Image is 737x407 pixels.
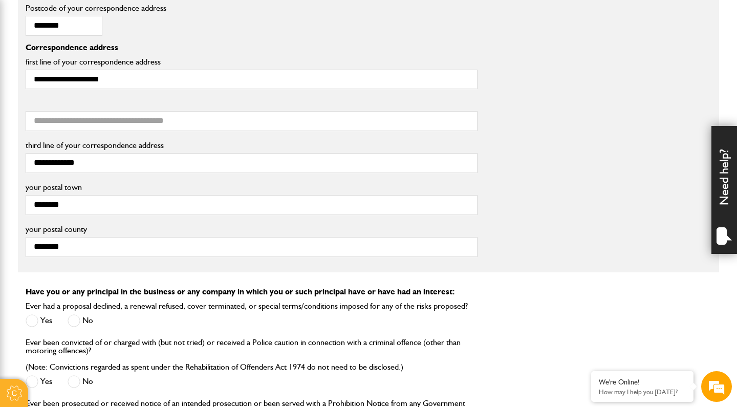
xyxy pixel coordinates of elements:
[13,125,187,147] input: Enter your email address
[13,155,187,178] input: Enter your phone number
[53,57,172,71] div: Chat with us now
[13,95,187,117] input: Enter your last name
[26,4,182,12] label: Postcode of your correspondence address
[139,315,186,329] em: Start Chat
[68,375,93,388] label: No
[599,378,686,387] div: We're Online!
[26,141,478,149] label: third line of your correspondence address
[26,302,468,310] label: Ever had a proposal declined, a renewal refused, cover terminated, or special terms/conditions im...
[26,225,478,233] label: your postal county
[17,57,43,71] img: d_20077148190_company_1631870298795_20077148190
[26,58,478,66] label: first line of your correspondence address
[13,185,187,307] textarea: Type your message and hit 'Enter'
[68,314,93,327] label: No
[26,338,478,371] label: Ever been convicted of or charged with (but not tried) or received a Police caution in connection...
[26,183,478,191] label: your postal town
[26,314,52,327] label: Yes
[26,375,52,388] label: Yes
[711,126,737,254] div: Need help?
[168,5,192,30] div: Minimize live chat window
[26,288,711,296] p: Have you or any principal in the business or any company in which you or such principal have or h...
[599,388,686,396] p: How may I help you today?
[26,44,478,52] p: Correspondence address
